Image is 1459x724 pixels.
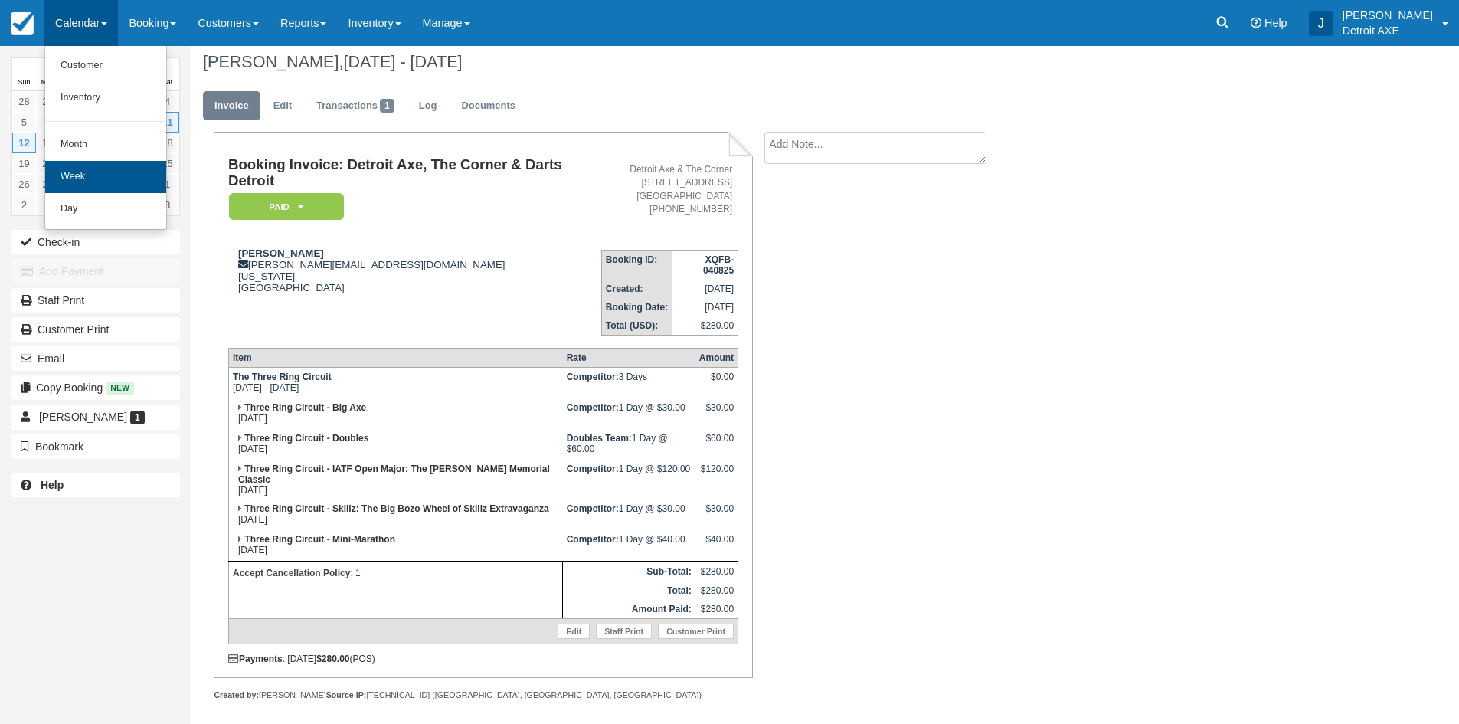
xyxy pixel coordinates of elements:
[695,562,738,581] td: $280.00
[601,298,672,316] th: Booking Date:
[36,112,60,133] a: 6
[563,367,695,398] td: 3 Days
[601,316,672,336] th: Total (USD):
[36,133,60,153] a: 13
[228,348,562,367] th: Item
[11,230,180,254] button: Check-in
[228,530,562,562] td: [DATE]
[11,317,180,342] a: Customer Print
[11,473,180,497] a: Help
[214,690,752,701] div: [PERSON_NAME] [TECHNICAL_ID] ([GEOGRAPHIC_DATA], [GEOGRAPHIC_DATA], [GEOGRAPHIC_DATA])
[244,503,548,514] strong: Three Ring Circuit - Skillz: The Big Bozo Wheel of Skillz Extravaganza
[672,280,738,298] td: [DATE]
[233,372,332,382] strong: The Three Ring Circuit
[672,298,738,316] td: [DATE]
[45,50,166,82] a: Customer
[343,52,462,71] span: [DATE] - [DATE]
[11,259,180,283] button: Add Payment
[228,398,562,429] td: [DATE]
[699,402,734,425] div: $30.00
[695,348,738,367] th: Amount
[12,133,36,153] a: 12
[563,600,695,619] th: Amount Paid:
[238,247,324,259] strong: [PERSON_NAME]
[228,192,339,221] a: Paid
[567,402,619,413] strong: Competitor
[229,193,344,220] em: Paid
[1251,18,1261,28] i: Help
[228,429,562,460] td: [DATE]
[228,247,601,293] div: [PERSON_NAME][EMAIL_ADDRESS][DOMAIN_NAME] [US_STATE] [GEOGRAPHIC_DATA]
[155,91,179,112] a: 4
[11,12,34,35] img: checkfront-main-nav-mini-logo.png
[155,74,179,91] th: Sat
[228,654,738,664] div: : [DATE] (POS)
[316,654,349,664] strong: $280.00
[228,157,601,188] h1: Booking Invoice: Detroit Axe, The Corner & Darts Detroit
[563,562,695,581] th: Sub-Total:
[12,74,36,91] th: Sun
[567,464,619,474] strong: Competitor
[41,479,64,491] b: Help
[12,174,36,195] a: 26
[699,372,734,395] div: $0.00
[106,382,134,395] span: New
[11,346,180,371] button: Email
[36,153,60,174] a: 20
[11,375,180,400] button: Copy Booking New
[703,254,734,276] strong: XQFB-040825
[658,624,734,639] a: Customer Print
[699,433,734,456] div: $60.00
[699,464,734,486] div: $120.00
[326,690,367,699] strong: Source IP:
[155,133,179,153] a: 18
[45,161,166,193] a: Week
[12,91,36,112] a: 28
[244,402,366,413] strong: Three Ring Circuit - Big Axe
[12,195,36,215] a: 2
[558,624,590,639] a: Edit
[601,250,672,280] th: Booking ID:
[563,348,695,367] th: Rate
[1343,8,1433,23] p: [PERSON_NAME]
[11,288,180,313] a: Staff Print
[12,153,36,174] a: 19
[228,500,562,530] td: [DATE]
[36,174,60,195] a: 27
[39,411,127,423] span: [PERSON_NAME]
[244,534,395,545] strong: Three Ring Circuit - Mini-Marathon
[155,195,179,215] a: 8
[563,429,695,460] td: 1 Day @ $60.00
[44,46,167,230] ul: Calendar
[228,460,562,500] td: [DATE]
[672,316,738,336] td: $280.00
[130,411,145,424] span: 1
[596,624,652,639] a: Staff Print
[407,91,449,121] a: Log
[699,534,734,557] div: $40.00
[12,112,36,133] a: 5
[203,91,260,121] a: Invoice
[699,503,734,526] div: $30.00
[563,398,695,429] td: 1 Day @ $30.00
[262,91,303,121] a: Edit
[36,195,60,215] a: 3
[1264,17,1287,29] span: Help
[1309,11,1333,36] div: J
[228,654,283,664] strong: Payments
[563,530,695,562] td: 1 Day @ $40.00
[380,99,394,113] span: 1
[567,372,619,382] strong: Competitor
[214,690,259,699] strong: Created by:
[233,565,558,581] p: : 1
[45,193,166,225] a: Day
[695,600,738,619] td: $280.00
[45,82,166,114] a: Inventory
[607,163,732,216] address: Detroit Axe & The Corner [STREET_ADDRESS] [GEOGRAPHIC_DATA] [PHONE_NUMBER]
[11,405,180,429] a: [PERSON_NAME] 1
[45,129,166,161] a: Month
[563,500,695,530] td: 1 Day @ $30.00
[203,53,1274,71] h1: [PERSON_NAME],
[155,153,179,174] a: 25
[233,568,350,578] strong: Accept Cancellation Policy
